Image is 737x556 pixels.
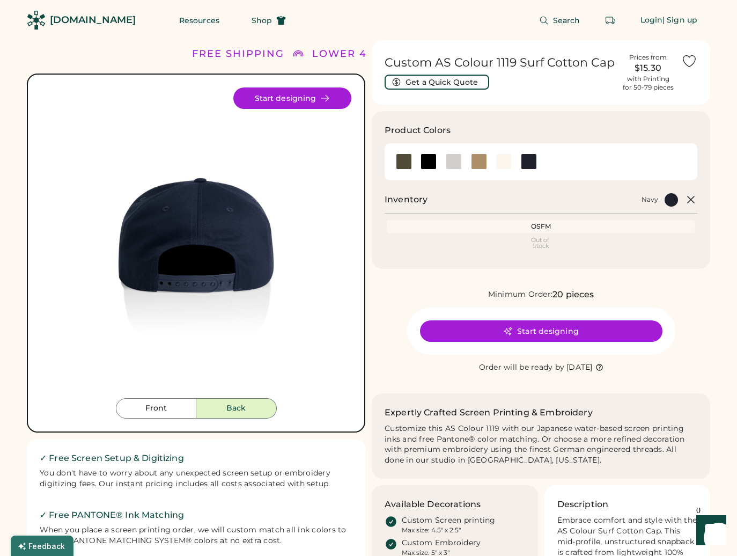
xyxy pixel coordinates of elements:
[389,237,693,249] div: Out of Stock
[116,398,196,419] button: Front
[385,498,481,511] h3: Available Decorations
[526,10,593,31] button: Search
[385,193,428,206] h2: Inventory
[553,17,580,24] span: Search
[192,47,284,61] div: FREE SHIPPING
[385,55,615,70] h1: Custom AS Colour 1119 Surf Cotton Cap
[686,508,732,554] iframe: Front Chat
[41,87,351,398] div: 1119 Style Image
[40,509,352,522] h2: ✓ Free PANTONE® Ink Matching
[40,468,352,489] div: You don't have to worry about any unexpected screen setup or embroidery digitizing fees. Our inst...
[385,75,489,90] button: Get a Quick Quote
[41,87,351,398] img: 1119 - Navy Back Image
[642,195,658,204] div: Navy
[385,423,697,466] div: Customize this AS Colour 1119 with our Japanese water-based screen printing inks and free Pantone...
[623,75,674,92] div: with Printing for 50-79 pieces
[629,53,667,62] div: Prices from
[402,526,461,535] div: Max size: 4.5" x 2.5"
[252,17,272,24] span: Shop
[552,288,594,301] div: 20 pieces
[640,15,663,26] div: Login
[600,10,621,31] button: Retrieve an order
[488,289,553,300] div: Minimum Order:
[389,222,693,231] div: OSFM
[662,15,697,26] div: | Sign up
[50,13,136,27] div: [DOMAIN_NAME]
[479,362,565,373] div: Order will be ready by
[557,498,609,511] h3: Description
[420,320,662,342] button: Start designing
[312,47,421,61] div: LOWER 48 STATES
[27,11,46,30] img: Rendered Logo - Screens
[239,10,299,31] button: Shop
[402,515,496,526] div: Custom Screen printing
[40,525,352,546] div: When you place a screen printing order, we will custom match all ink colors to official PANTONE M...
[166,10,232,31] button: Resources
[40,452,352,465] h2: ✓ Free Screen Setup & Digitizing
[233,87,351,109] button: Start designing
[566,362,593,373] div: [DATE]
[196,398,277,419] button: Back
[385,406,593,419] h2: Expertly Crafted Screen Printing & Embroidery
[621,62,675,75] div: $15.30
[402,538,481,548] div: Custom Embroidery
[385,124,451,137] h3: Product Colors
